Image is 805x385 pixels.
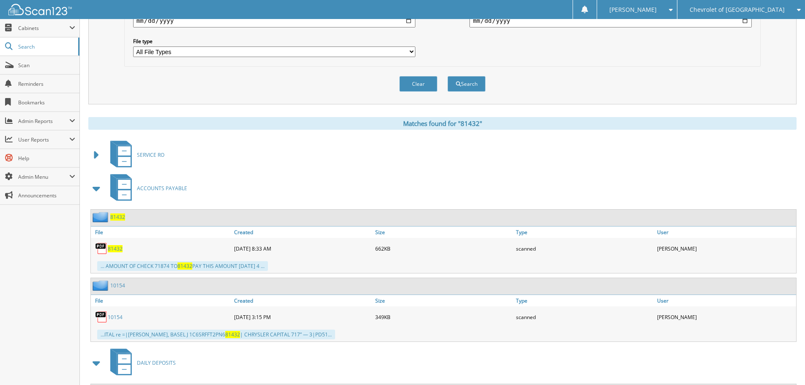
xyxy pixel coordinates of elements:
a: 81432 [110,213,125,221]
div: 349KB [373,309,514,325]
span: 81432 [225,331,240,338]
div: [DATE] 8:33 AM [232,240,373,257]
button: Clear [399,76,437,92]
div: 662KB [373,240,514,257]
span: SERVICE RO [137,151,164,158]
div: [DATE] 3:15 PM [232,309,373,325]
a: 10154 [110,282,125,289]
span: Chevrolet of [GEOGRAPHIC_DATA] [690,7,785,12]
div: ...ITAL re =|[PERSON_NAME], BASEL J 1C6SRFFT2PN6 | CHRYSLER CAPITAL 717” — 3|PD51... [97,330,335,339]
span: Announcements [18,192,75,199]
a: User [655,227,796,238]
div: scanned [514,240,655,257]
label: File type [133,38,415,45]
span: User Reports [18,136,69,143]
div: Matches found for "81432" [88,117,797,130]
a: File [91,295,232,306]
a: DAILY DEPOSITS [105,346,176,380]
a: File [91,227,232,238]
span: ACCOUNTS PAYABLE [137,185,187,192]
span: Admin Reports [18,117,69,125]
a: Type [514,227,655,238]
div: scanned [514,309,655,325]
a: Created [232,295,373,306]
a: Size [373,295,514,306]
img: folder2.png [93,280,110,291]
span: Scan [18,62,75,69]
input: start [133,14,415,27]
a: Size [373,227,514,238]
a: Type [514,295,655,306]
span: Reminders [18,80,75,87]
span: Search [18,43,74,50]
span: [PERSON_NAME] [609,7,657,12]
a: ACCOUNTS PAYABLE [105,172,187,205]
div: [PERSON_NAME] [655,309,796,325]
button: Search [448,76,486,92]
a: 10154 [108,314,123,321]
div: [PERSON_NAME] [655,240,796,257]
iframe: Chat Widget [763,344,805,385]
span: Help [18,155,75,162]
img: PDF.png [95,311,108,323]
input: end [469,14,752,27]
img: scan123-logo-white.svg [8,4,72,15]
span: DAILY DEPOSITS [137,359,176,366]
a: Created [232,227,373,238]
div: ... AMOUNT OF CHECK 71874 TO PAY THIS AMOUNT [DATE] 4 ... [97,261,268,271]
img: PDF.png [95,242,108,255]
a: SERVICE RO [105,138,164,172]
span: 81432 [177,262,192,270]
a: User [655,295,796,306]
span: Cabinets [18,25,69,32]
img: folder2.png [93,212,110,222]
span: Bookmarks [18,99,75,106]
a: 81432 [108,245,123,252]
span: Admin Menu [18,173,69,180]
